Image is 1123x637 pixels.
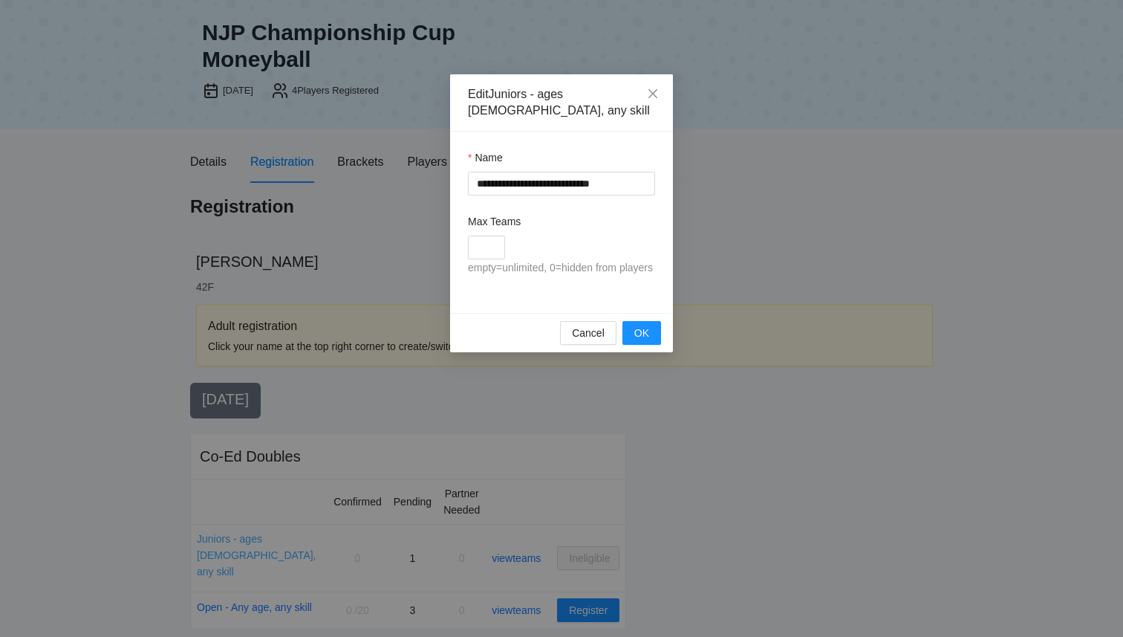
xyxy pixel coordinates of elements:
button: Cancel [560,321,616,345]
input: Max Teams [468,236,505,259]
button: Close [633,74,673,114]
div: empty=unlimited, 0=hidden from players [468,259,655,277]
span: close [647,88,659,100]
span: OK [634,325,649,341]
label: Max Teams [468,213,521,230]
span: Cancel [572,325,605,341]
input: Name [468,172,655,195]
div: Edit Juniors - ages [DEMOGRAPHIC_DATA], any skill [468,86,655,119]
label: Name [468,149,503,166]
button: OK [622,321,661,345]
